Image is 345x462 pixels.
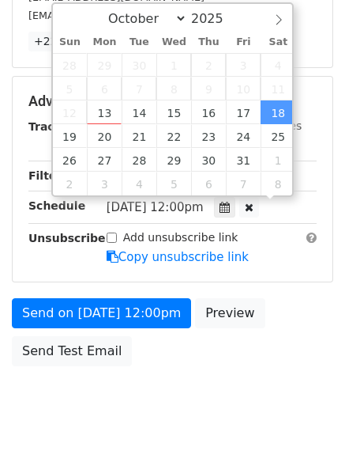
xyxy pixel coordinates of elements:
strong: Schedule [28,199,85,212]
span: Tue [122,37,156,47]
span: October 19, 2025 [53,124,88,148]
span: October 2, 2025 [191,53,226,77]
strong: Unsubscribe [28,232,106,244]
span: October 11, 2025 [261,77,295,100]
span: November 2, 2025 [53,172,88,195]
label: Add unsubscribe link [123,229,238,246]
a: Preview [195,298,264,328]
span: September 30, 2025 [122,53,156,77]
span: November 8, 2025 [261,172,295,195]
span: October 15, 2025 [156,100,191,124]
h5: Advanced [28,93,317,110]
span: October 17, 2025 [226,100,261,124]
span: October 16, 2025 [191,100,226,124]
span: Fri [226,37,261,47]
span: September 29, 2025 [87,53,122,77]
span: November 5, 2025 [156,172,191,195]
span: October 14, 2025 [122,100,156,124]
span: October 9, 2025 [191,77,226,100]
span: October 6, 2025 [87,77,122,100]
span: October 26, 2025 [53,148,88,172]
strong: Filters [28,169,69,182]
span: October 28, 2025 [122,148,156,172]
span: October 8, 2025 [156,77,191,100]
span: October 24, 2025 [226,124,261,148]
span: October 21, 2025 [122,124,156,148]
a: +22 more [28,32,95,51]
span: November 3, 2025 [87,172,122,195]
span: October 5, 2025 [53,77,88,100]
span: November 4, 2025 [122,172,156,195]
span: October 4, 2025 [261,53,295,77]
span: October 23, 2025 [191,124,226,148]
input: Year [187,11,244,26]
span: October 3, 2025 [226,53,261,77]
span: October 12, 2025 [53,100,88,124]
span: October 30, 2025 [191,148,226,172]
span: October 25, 2025 [261,124,295,148]
span: November 7, 2025 [226,172,261,195]
small: [EMAIL_ADDRESS][DOMAIN_NAME] [28,9,204,21]
span: November 1, 2025 [261,148,295,172]
span: October 22, 2025 [156,124,191,148]
span: October 18, 2025 [261,100,295,124]
span: October 29, 2025 [156,148,191,172]
span: October 27, 2025 [87,148,122,172]
span: October 20, 2025 [87,124,122,148]
span: Sun [53,37,88,47]
span: Wed [156,37,191,47]
span: October 13, 2025 [87,100,122,124]
span: October 31, 2025 [226,148,261,172]
span: October 10, 2025 [226,77,261,100]
span: [DATE] 12:00pm [107,200,204,214]
span: Mon [87,37,122,47]
span: Thu [191,37,226,47]
span: Sat [261,37,295,47]
span: September 28, 2025 [53,53,88,77]
a: Send Test Email [12,336,132,366]
span: October 7, 2025 [122,77,156,100]
iframe: Chat Widget [266,386,345,462]
span: November 6, 2025 [191,172,226,195]
strong: Tracking [28,120,81,133]
a: Copy unsubscribe link [107,250,249,264]
span: October 1, 2025 [156,53,191,77]
a: Send on [DATE] 12:00pm [12,298,191,328]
